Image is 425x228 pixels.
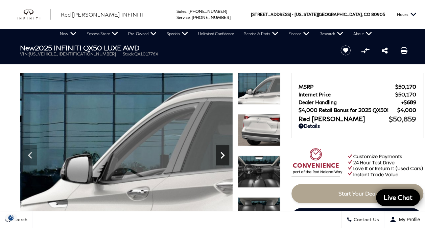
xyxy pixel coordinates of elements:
span: Dealer Handling [299,99,401,105]
span: $689 [401,99,416,105]
span: : [186,9,187,14]
img: Opt-Out Icon [3,214,19,221]
span: [US_VEHICLE_IDENTIFICATION_NUMBER] [29,51,116,56]
a: Internet Price $50,170 [299,91,416,97]
span: Service [176,15,190,20]
a: Share this New 2025 INFINITI QX50 LUXE AWD [381,46,387,54]
a: [PHONE_NUMBER] [192,15,231,20]
nav: Main Navigation [55,29,377,39]
a: Research [314,29,348,39]
span: Stock: [123,51,134,56]
span: Internet Price [299,91,395,97]
a: infiniti [17,9,51,20]
div: Next [216,145,229,165]
a: Red [PERSON_NAME] INFINITI [61,10,144,19]
a: Dealer Handling $689 [299,99,416,105]
span: Sales [176,9,186,14]
a: New [55,29,81,39]
span: My Profile [396,217,420,222]
span: : [190,15,191,20]
a: Start Your Deal [291,184,423,203]
a: Service & Parts [239,29,283,39]
a: Red [PERSON_NAME] $50,859 [299,115,416,123]
span: QX101776X [134,51,158,56]
span: $50,859 [389,115,416,123]
img: New 2025 RADIANT WHITE INFINITI LUXE AWD image 14 [238,114,280,146]
span: $4,000 [397,107,416,113]
a: $4,000 Retail Bonus for 2025 QX50! $4,000 [299,107,416,113]
div: Previous [23,145,37,165]
img: INFINITI [17,9,51,20]
img: New 2025 RADIANT WHITE INFINITI LUXE AWD image 13 [238,72,280,105]
a: Pre-Owned [123,29,162,39]
a: Print this New 2025 INFINITI QX50 LUXE AWD [401,46,407,54]
section: Click to Open Cookie Consent Modal [3,214,19,221]
a: Express Store [81,29,123,39]
strong: New [20,44,35,52]
span: $4,000 Retail Bonus for 2025 QX50! [299,107,397,113]
span: Red [PERSON_NAME] INFINITI [61,11,144,18]
button: Compare Vehicle [360,45,370,55]
a: About [348,29,377,39]
span: MSRP [299,84,395,90]
button: Open user profile menu [384,211,425,228]
a: [STREET_ADDRESS] • [US_STATE][GEOGRAPHIC_DATA], CO 80905 [251,12,385,17]
span: $50,170 [395,91,416,97]
span: Live Chat [380,193,416,202]
button: Save vehicle [338,45,353,56]
img: New 2025 RADIANT WHITE INFINITI LUXE AWD image 15 [238,156,280,188]
span: Start Your Deal [338,190,377,197]
span: VIN: [20,51,29,56]
a: Specials [162,29,193,39]
a: Finance [283,29,314,39]
a: Unlimited Confidence [193,29,239,39]
span: Search [10,217,27,223]
h1: 2025 INFINITI QX50 LUXE AWD [20,44,329,51]
span: Red [PERSON_NAME] [299,115,389,122]
a: [PHONE_NUMBER] [188,9,227,14]
a: MSRP $50,170 [299,84,416,90]
a: Instant Trade Value [291,208,422,227]
a: Details [299,123,416,129]
span: Contact Us [352,217,379,223]
span: $50,170 [395,84,416,90]
a: Live Chat [376,189,420,206]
